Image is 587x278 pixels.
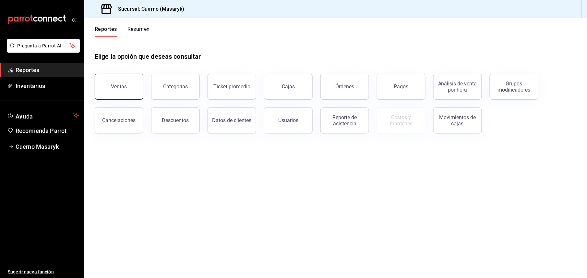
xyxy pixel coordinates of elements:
[320,74,369,100] button: Órdenes
[95,26,150,37] div: navigation tabs
[325,114,365,127] div: Reporte de asistencia
[264,74,313,100] button: Cajas
[394,83,409,90] div: Pagos
[377,107,425,133] button: Contrata inventarios para ver este reporte
[320,107,369,133] button: Reporte de asistencia
[494,81,534,93] div: Grupos modificadores
[71,17,77,22] button: open_drawer_menu
[213,83,250,90] div: Ticket promedio
[95,74,143,100] button: Ventas
[433,74,482,100] button: Análisis de venta por hora
[16,111,70,119] span: Ayuda
[381,114,421,127] div: Costos y márgenes
[433,107,482,133] button: Movimientos de cajas
[102,117,136,123] div: Cancelaciones
[437,114,478,127] div: Movimientos de cajas
[111,83,127,90] div: Ventas
[113,5,184,13] h3: Sucursal: Cuerno (Masaryk)
[151,107,200,133] button: Descuentos
[490,74,538,100] button: Grupos modificadores
[16,66,79,74] span: Reportes
[282,83,295,90] div: Cajas
[151,74,200,100] button: Categorías
[437,81,478,93] div: Análisis de venta por hora
[208,74,256,100] button: Ticket promedio
[208,107,256,133] button: Datos de clientes
[162,117,189,123] div: Descuentos
[5,47,80,54] a: Pregunta a Parrot AI
[16,126,79,135] span: Recomienda Parrot
[18,43,70,49] span: Pregunta a Parrot AI
[377,74,425,100] button: Pagos
[95,107,143,133] button: Cancelaciones
[7,39,80,53] button: Pregunta a Parrot AI
[95,26,117,37] button: Reportes
[16,82,79,90] span: Inventarios
[264,107,313,133] button: Usuarios
[16,142,79,151] span: Cuerno Masaryk
[335,83,354,90] div: Órdenes
[8,269,79,275] span: Sugerir nueva función
[278,117,298,123] div: Usuarios
[95,52,201,61] h1: Elige la opción que deseas consultar
[212,117,252,123] div: Datos de clientes
[163,83,188,90] div: Categorías
[127,26,150,37] button: Resumen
